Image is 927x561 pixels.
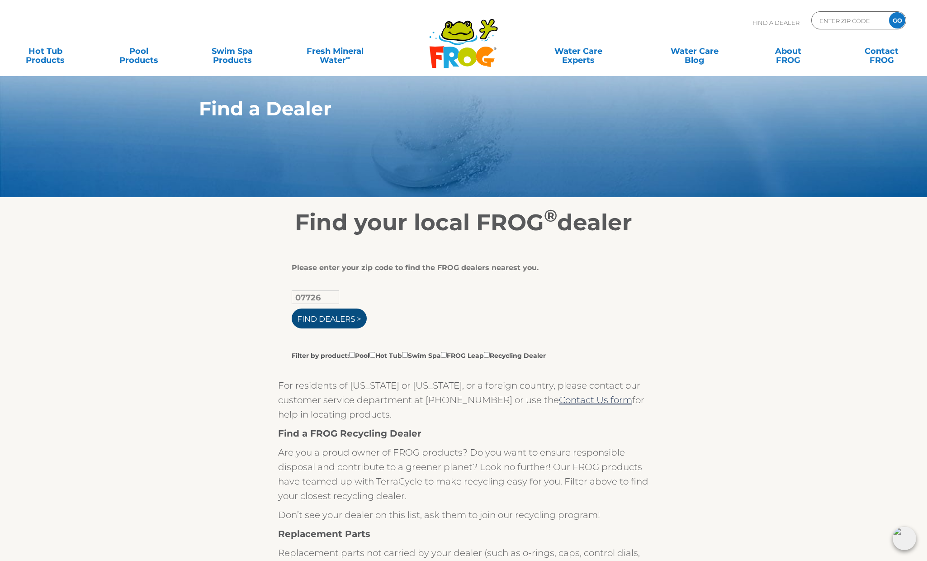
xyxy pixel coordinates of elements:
[278,508,649,522] p: Don’t see your dealer on this list, ask them to join our recycling program!
[349,352,355,358] input: Filter by product:PoolHot TubSwim SpaFROG LeapRecycling Dealer
[369,352,375,358] input: Filter by product:PoolHot TubSwim SpaFROG LeapRecycling Dealer
[292,263,629,272] div: Please enter your zip code to find the FROG dealers nearest you.
[278,528,370,539] strong: Replacement Parts
[278,428,421,439] strong: Find a FROG Recycling Dealer
[199,98,686,119] h1: Find a Dealer
[196,42,269,60] a: Swim SpaProducts
[278,445,649,503] p: Are you a proud owner of FROG products? Do you want to ensure responsible disposal and contribute...
[292,350,546,360] label: Filter by product: Pool Hot Tub Swim Spa FROG Leap Recycling Dealer
[441,352,447,358] input: Filter by product:PoolHot TubSwim SpaFROG LeapRecycling Dealer
[278,378,649,422] p: For residents of [US_STATE] or [US_STATE], or a foreign country, please contact our customer serv...
[752,11,799,34] p: Find A Dealer
[889,12,905,29] input: GO
[845,42,918,60] a: ContactFROG
[893,527,916,550] img: openIcon
[484,352,490,358] input: Filter by product:PoolHot TubSwim SpaFROG LeapRecycling Dealer
[9,42,82,60] a: Hot TubProducts
[658,42,731,60] a: Water CareBlog
[346,54,350,61] sup: ∞
[544,205,557,226] sup: ®
[519,42,637,60] a: Water CareExperts
[185,209,742,236] h2: Find your local FROG dealer
[559,395,632,405] a: Contact Us form
[818,14,880,27] input: Zip Code Form
[103,42,175,60] a: PoolProducts
[289,42,380,60] a: Fresh MineralWater∞
[292,309,367,328] input: Find Dealers >
[402,352,408,358] input: Filter by product:PoolHot TubSwim SpaFROG LeapRecycling Dealer
[752,42,824,60] a: AboutFROG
